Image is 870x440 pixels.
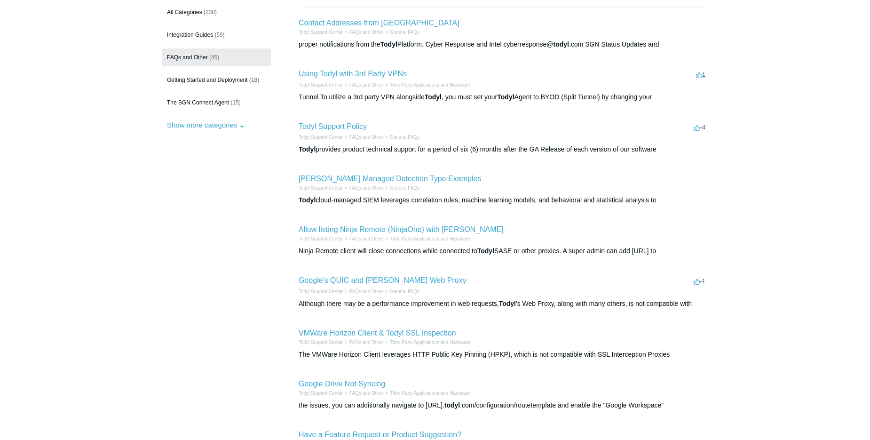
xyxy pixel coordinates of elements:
a: VMWare Horizon Client & Todyl SSL Inspection [299,329,456,337]
div: cloud-managed SIEM leverages correlation rules, machine learning models, and behavioral and stati... [299,195,708,205]
span: The SGN Connect Agent [167,99,229,106]
a: General FAQs [390,289,419,294]
a: Getting Started and Deployment (18) [162,71,271,89]
a: [PERSON_NAME] Managed Detection Type Examples [299,175,481,183]
a: General FAQs [390,30,419,35]
a: FAQs and Other [349,236,383,241]
em: Todyl [299,196,316,204]
span: 1 [696,71,705,78]
em: todyl [444,401,460,409]
a: Todyl Support Center [299,391,343,396]
a: Google Drive Not Syncing [299,380,385,388]
em: Todyl [477,247,494,255]
li: Todyl Support Center [299,184,343,192]
li: Third Party Applications and Hardware [383,390,470,397]
li: General FAQs [383,29,419,36]
div: Ninja Remote client will close connections while connected to SASE or other proxies. A super admi... [299,246,708,256]
li: Todyl Support Center [299,339,343,346]
span: (15) [230,99,240,106]
a: Todyl Support Policy [299,122,367,130]
a: FAQs and Other [349,82,383,88]
li: Todyl Support Center [299,235,343,242]
li: General FAQs [383,184,419,192]
li: Third Party Applications and Hardware [383,235,470,242]
div: Although there may be a performance improvement in web requests, 's Web Proxy, along with many ot... [299,299,708,309]
em: Todyl [425,93,442,101]
a: Have a Feature Request or Product Suggestion? [299,431,461,439]
a: Third Party Applications and Hardware [390,340,470,345]
a: General FAQs [390,185,419,191]
li: FAQs and Other [343,134,383,141]
a: FAQs and Other [349,289,383,294]
em: Todyl [299,145,316,153]
span: All Categories [167,9,202,16]
li: Third Party Applications and Hardware [383,339,470,346]
li: FAQs and Other [343,339,383,346]
em: Todyl [380,40,397,48]
a: Third Party Applications and Hardware [390,391,470,396]
li: General FAQs [383,134,419,141]
a: Using Todyl with 3rd Party VPNs [299,70,407,78]
div: the issues, you can additionally navigate to [URL]. .com/configuration/routetemplate and enable t... [299,400,708,410]
li: Todyl Support Center [299,390,343,397]
a: FAQs and Other [349,30,383,35]
a: Todyl Support Center [299,289,343,294]
a: FAQs and Other [349,185,383,191]
div: The VMWare Horizon Client leverages HTTP Public Key Pinning (HPKP), which is not compatible with ... [299,350,708,360]
a: FAQs and Other [349,340,383,345]
span: -4 [694,124,705,131]
div: proper notifications from the Platform. Cyber Response and Intel cyberresponse@ .com SGN Status U... [299,40,708,49]
a: Third Party Applications and Hardware [390,236,470,241]
em: Todyl [497,93,514,101]
li: Third Party Applications and Hardware [383,81,470,88]
a: General FAQs [390,135,419,140]
span: (45) [209,54,219,61]
span: Getting Started and Deployment [167,77,247,83]
a: Todyl Support Center [299,30,343,35]
li: Todyl Support Center [299,134,343,141]
span: (59) [214,32,224,38]
button: Show more categories [162,116,250,134]
li: FAQs and Other [343,390,383,397]
a: Todyl Support Center [299,340,343,345]
li: Todyl Support Center [299,29,343,36]
a: Contact Addresses from [GEOGRAPHIC_DATA] [299,19,459,27]
a: Todyl Support Center [299,236,343,241]
a: All Categories (238) [162,3,271,21]
span: -1 [694,278,705,285]
li: FAQs and Other [343,235,383,242]
a: FAQs and Other (45) [162,48,271,66]
a: FAQs and Other [349,135,383,140]
a: Allow listing Ninja Remote (NinjaOne) with [PERSON_NAME] [299,225,504,233]
a: Integration Guides (59) [162,26,271,44]
li: FAQs and Other [343,184,383,192]
a: Todyl Support Center [299,135,343,140]
span: (238) [204,9,217,16]
div: Tunnel To utilize a 3rd party VPN alongside , you must set your Agent to BYOD (Split Tunnel) by c... [299,92,708,102]
li: FAQs and Other [343,288,383,295]
li: Todyl Support Center [299,81,343,88]
a: Todyl Support Center [299,82,343,88]
a: Third Party Applications and Hardware [390,82,470,88]
li: Todyl Support Center [299,288,343,295]
li: General FAQs [383,288,419,295]
span: (18) [249,77,259,83]
a: Google's QUIC and [PERSON_NAME] Web Proxy [299,276,467,284]
em: Todyl [499,300,516,307]
li: FAQs and Other [343,81,383,88]
a: The SGN Connect Agent (15) [162,94,271,112]
div: provides product technical support for a period of six (6) months after the GA Release of each ve... [299,144,708,154]
a: Todyl Support Center [299,185,343,191]
a: FAQs and Other [349,391,383,396]
span: Integration Guides [167,32,213,38]
li: FAQs and Other [343,29,383,36]
span: FAQs and Other [167,54,208,61]
em: todyl [554,40,569,48]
